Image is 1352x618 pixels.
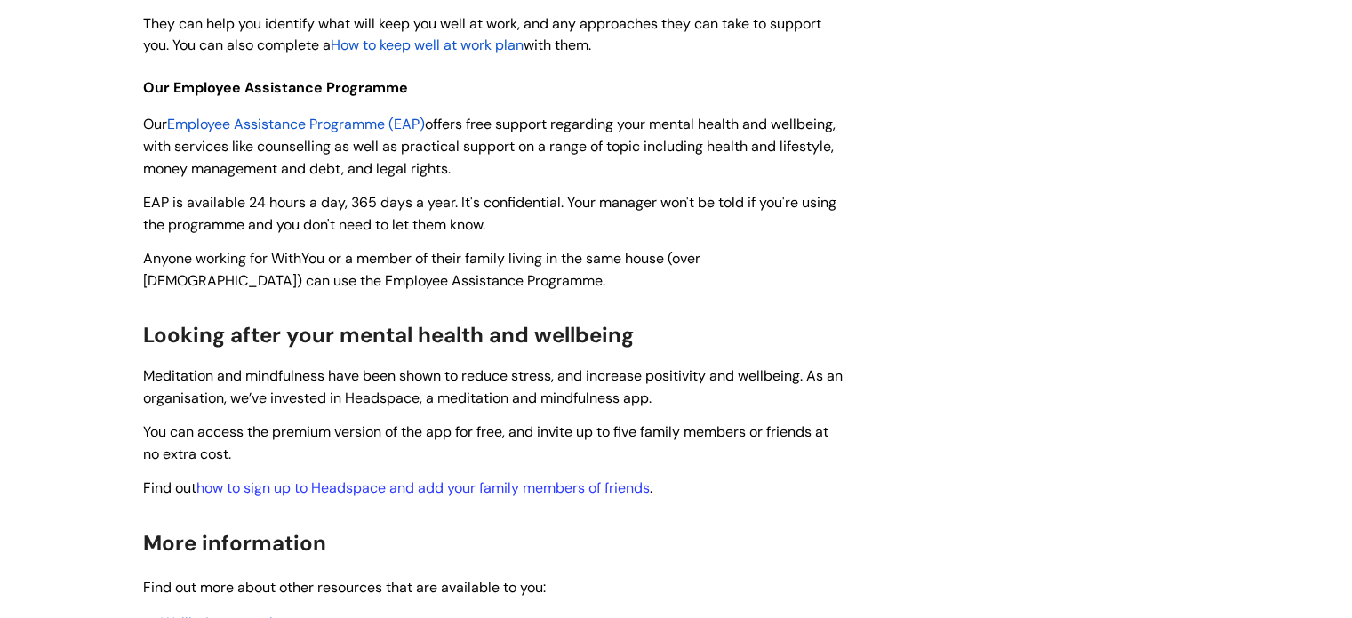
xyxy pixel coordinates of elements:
span: Our [143,115,167,133]
a: how to sign up to Headspace and add your family members of friends [196,478,650,497]
a: How to keep well at work plan [331,36,524,54]
span: More information [143,529,326,557]
span: Find out more about other resources that are available to you: [143,578,546,597]
span: Anyone working for WithYou or a member of their family living in the same house (over [DEMOGRAPHI... [143,249,700,290]
span: Find out . [143,478,652,497]
span: offers free support regarding your mental health and wellbeing, with services like counselling as... [143,115,836,178]
span: They can help you identify what will keep you well at work, and any approaches they can take to s... [143,14,821,55]
span: You can access the premium version of the app for free, and invite up to five family members or f... [143,422,828,463]
span: Looking after your mental health and wellbeing [143,321,634,349]
span: EAP is available 24 hours a day, 365 days a year. It's confidential. Your manager won't be told i... [143,193,836,234]
span: Our Employee Assistance Programme [143,78,408,97]
span: Meditation and mindfulness have been shown to reduce stress, and increase positivity and wellbein... [143,366,843,407]
a: Employee Assistance Programme (EAP) [167,115,425,133]
span: with them. [524,36,591,54]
